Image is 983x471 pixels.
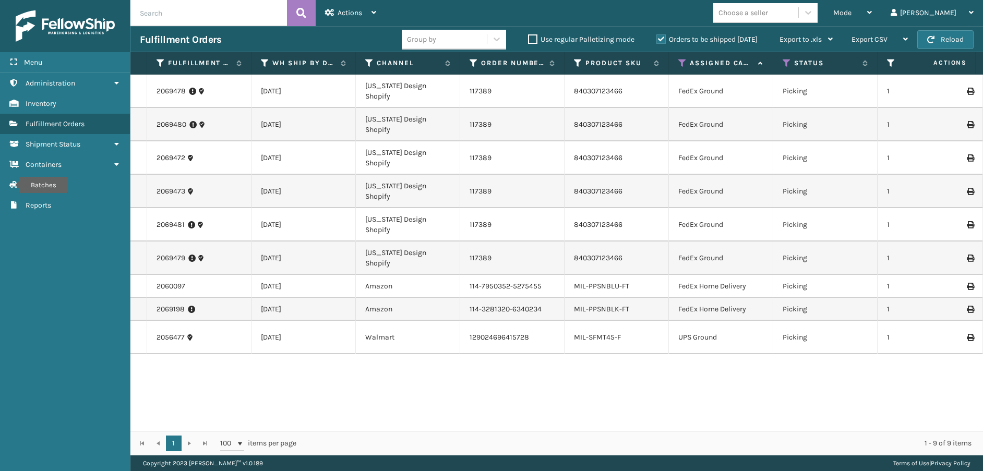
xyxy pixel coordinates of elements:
span: Actions [901,54,973,71]
i: Print Label [967,255,973,262]
td: Picking [773,298,878,321]
img: logo [16,10,115,42]
a: 2069198 [157,304,185,315]
label: Use regular Palletizing mode [528,35,634,44]
a: 840307123466 [574,87,622,95]
td: FedEx Home Delivery [669,298,773,321]
td: FedEx Ground [669,75,773,108]
td: 114-7950352-5275455 [460,275,565,298]
a: 2069472 [157,153,185,163]
td: Amazon [356,275,460,298]
td: 114-3281320-6340234 [460,298,565,321]
label: Status [794,58,857,68]
td: [DATE] [251,108,356,141]
td: 129024696415728 [460,321,565,354]
td: UPS Ground [669,321,773,354]
span: items per page [220,436,296,451]
td: FedEx Ground [669,141,773,175]
div: | [893,455,970,471]
div: Choose a seller [718,7,768,18]
a: 2069478 [157,86,186,96]
i: Print Label [967,121,973,128]
td: 1 [878,75,982,108]
span: Administration [26,79,75,88]
td: [DATE] [251,141,356,175]
td: [US_STATE] Design Shopify [356,108,460,141]
a: 2069480 [157,119,186,130]
td: 117389 [460,241,565,275]
label: Assigned Carrier Service [690,58,753,68]
td: Amazon [356,298,460,321]
td: Picking [773,275,878,298]
td: [DATE] [251,75,356,108]
a: MIL-SFMT45-F [574,333,621,342]
td: Picking [773,175,878,208]
td: [US_STATE] Design Shopify [356,175,460,208]
a: Terms of Use [893,460,929,467]
td: 1 [878,321,982,354]
i: Print Label [967,306,973,313]
td: 117389 [460,208,565,241]
td: 1 [878,298,982,321]
td: FedEx Ground [669,208,773,241]
td: Picking [773,75,878,108]
span: Export to .xls [780,35,822,44]
td: Picking [773,141,878,175]
td: 1 [878,108,982,141]
label: Order Number [481,58,544,68]
td: Picking [773,108,878,141]
label: Product SKU [585,58,649,68]
td: [DATE] [251,208,356,241]
td: Walmart [356,321,460,354]
a: 2069481 [157,220,185,230]
td: [US_STATE] Design Shopify [356,141,460,175]
td: [US_STATE] Design Shopify [356,75,460,108]
a: MIL-PPSNBLK-FT [574,305,629,313]
td: [DATE] [251,175,356,208]
td: [US_STATE] Design Shopify [356,241,460,275]
td: 117389 [460,75,565,108]
td: Picking [773,321,878,354]
span: Reports [26,201,51,210]
a: 840307123466 [574,220,622,229]
td: 1 [878,275,982,298]
a: 2069479 [157,253,185,263]
td: FedEx Home Delivery [669,275,773,298]
label: Channel [377,58,440,68]
span: Containers [26,160,62,169]
i: Print Label [967,188,973,195]
div: 1 - 9 of 9 items [311,438,972,449]
span: 100 [220,438,236,449]
span: Shipment Status [26,140,80,149]
td: 117389 [460,108,565,141]
td: [US_STATE] Design Shopify [356,208,460,241]
p: Copyright 2023 [PERSON_NAME]™ v 1.0.189 [143,455,263,471]
span: Mode [833,8,852,17]
span: Export CSV [852,35,888,44]
td: Picking [773,241,878,275]
td: [DATE] [251,275,356,298]
span: Batches [26,180,52,189]
a: 2056477 [157,332,185,343]
td: 1 [878,175,982,208]
label: Orders to be shipped [DATE] [656,35,758,44]
a: 840307123466 [574,120,622,129]
label: WH Ship By Date [272,58,335,68]
span: Inventory [26,99,56,108]
a: 840307123466 [574,153,622,162]
td: [DATE] [251,241,356,275]
span: Actions [338,8,362,17]
a: 840307123466 [574,253,622,262]
span: Menu [24,58,42,67]
i: Print Label [967,221,973,228]
button: Reload [917,30,974,49]
a: 1 [166,436,182,451]
td: 1 [878,141,982,175]
i: Print Label [967,283,973,290]
td: 117389 [460,141,565,175]
i: Print Label [967,154,973,162]
h3: Fulfillment Orders [140,33,221,46]
td: 117389 [460,175,565,208]
td: 1 [878,208,982,241]
td: [DATE] [251,321,356,354]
